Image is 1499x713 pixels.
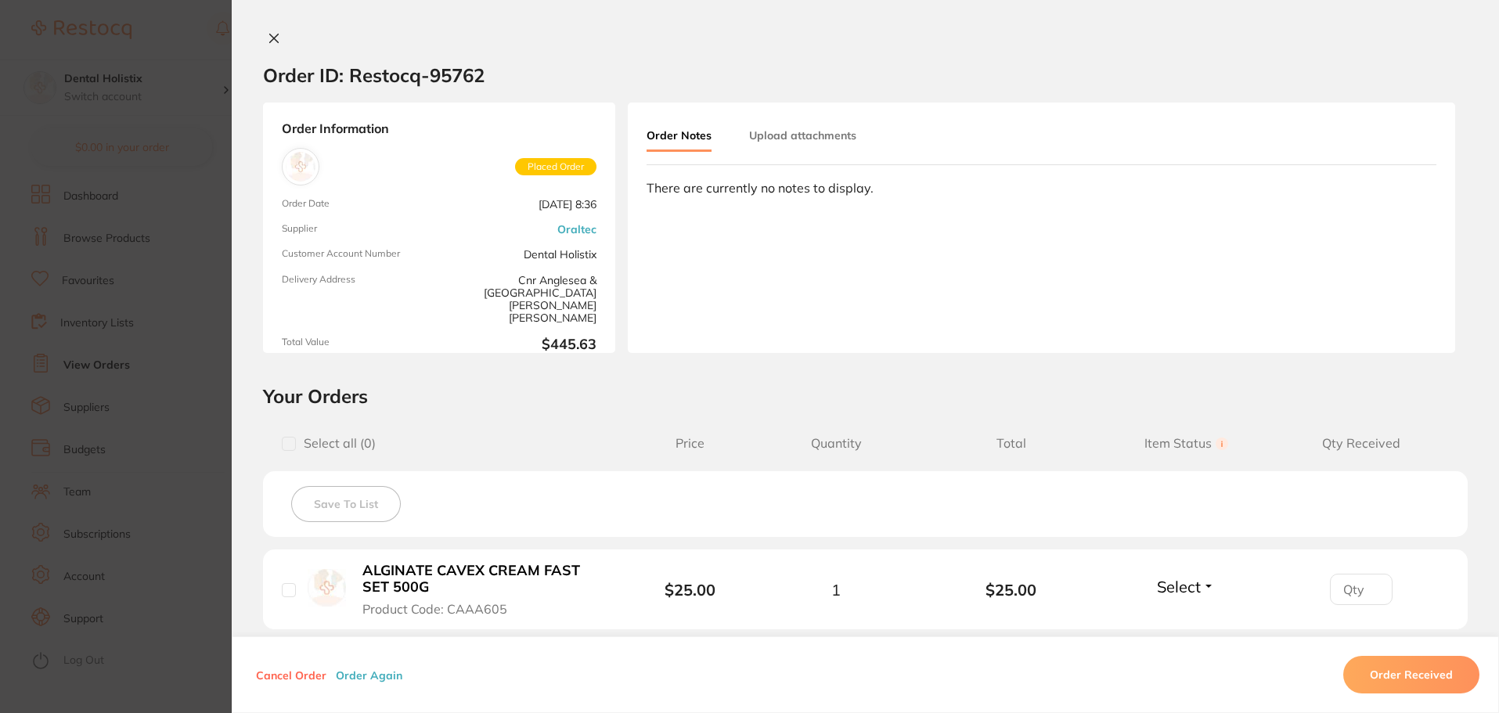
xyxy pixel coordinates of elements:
h2: Order ID: Restocq- 95762 [263,63,485,87]
button: Save To List [291,486,401,522]
b: $25.00 [665,580,715,600]
button: Order Received [1343,656,1479,693]
span: Total Value [282,337,433,353]
strong: Order Information [282,121,596,135]
span: Product Code: CAAA605 [362,602,507,616]
span: Select all ( 0 ) [296,436,376,451]
button: ALGINATE CAVEX CREAM FAST SET 500G Product Code: CAAA605 [358,562,609,617]
span: Price [632,436,748,451]
span: Cnr Anglesea & [GEOGRAPHIC_DATA][PERSON_NAME][PERSON_NAME] [445,274,596,324]
button: Select [1152,577,1220,596]
h2: Your Orders [263,384,1468,408]
span: [DATE] 8:36 [445,198,596,211]
img: ALGINATE CAVEX CREAM FAST SET 500G [308,569,346,607]
span: Order Date [282,198,433,211]
a: Oraltec [557,223,596,236]
span: Dental Holistix [445,248,596,261]
div: There are currently no notes to display. [647,181,1436,195]
b: $445.63 [445,337,596,353]
span: Select [1157,577,1201,596]
span: Placed Order [515,158,596,175]
span: Delivery Address [282,274,433,324]
button: Cancel Order [251,668,331,682]
span: Total [924,436,1099,451]
img: Oraltec [286,152,315,182]
span: Qty Received [1274,436,1449,451]
span: Supplier [282,223,433,236]
span: Item Status [1099,436,1274,451]
input: Qty [1330,574,1393,605]
span: Quantity [748,436,924,451]
span: Customer Account Number [282,248,433,261]
button: Order Notes [647,121,712,152]
b: ALGINATE CAVEX CREAM FAST SET 500G [362,563,604,595]
b: $25.00 [924,581,1099,599]
button: Order Again [331,668,407,682]
span: 1 [831,581,841,599]
button: Upload attachments [749,121,856,149]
